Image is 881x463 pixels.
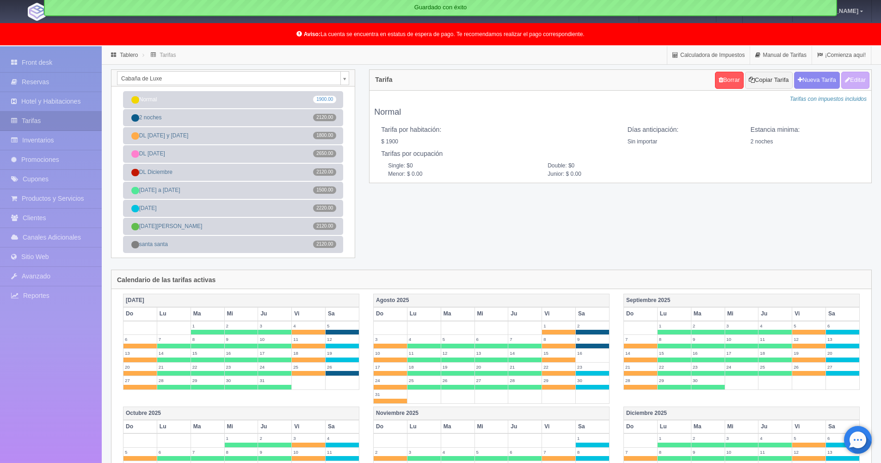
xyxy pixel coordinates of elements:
[117,71,349,85] a: Cabaña de Luxe
[628,138,658,145] span: Sin importar
[725,363,758,371] label: 24
[123,349,157,358] label: 13
[725,420,758,433] th: Mi
[326,420,359,433] th: Sa
[657,420,691,433] th: Lu
[624,349,657,358] label: 14
[658,321,691,330] label: 1
[542,349,575,358] label: 15
[542,307,576,321] th: Vi
[258,363,291,371] label: 24
[304,31,320,37] b: Aviso:
[441,420,474,433] th: Ma
[508,448,542,457] label: 6
[576,434,609,443] label: 1
[715,72,744,89] a: Borrar
[475,363,508,371] label: 20
[225,349,258,358] label: 16
[374,363,407,371] label: 17
[313,241,336,248] span: 2120.00
[541,170,700,178] span: Junior: $ 0.00
[381,126,613,133] h5: Tarifa por habitación:
[475,349,508,358] label: 13
[745,72,792,89] button: Copiar Tarifa
[792,335,826,344] label: 12
[691,335,725,344] label: 9
[794,72,840,89] button: Nueva Tarifa
[326,448,359,457] label: 11
[624,335,657,344] label: 7
[123,335,157,344] label: 6
[826,307,860,321] th: Sa
[624,448,657,457] label: 7
[28,3,46,21] img: Getabed
[191,321,224,330] label: 1
[191,349,224,358] label: 15
[313,114,336,121] span: 2120.00
[326,321,359,330] label: 5
[792,434,826,443] label: 5
[123,294,359,308] th: [DATE]
[474,307,508,321] th: Mi
[191,376,224,385] label: 29
[225,376,258,385] label: 30
[542,376,575,385] label: 29
[508,376,542,385] label: 28
[725,434,758,443] label: 3
[542,363,575,371] label: 22
[542,420,576,433] th: Vi
[373,307,407,321] th: Do
[123,109,343,126] a: 2 noches2120.00
[225,335,258,344] label: 9
[475,376,508,385] label: 27
[225,434,258,443] label: 1
[157,448,191,457] label: 6
[475,448,508,457] label: 5
[407,448,441,457] label: 3
[123,420,157,433] th: Do
[373,294,609,308] th: Agosto 2025
[120,52,138,58] a: Tablero
[441,363,474,371] label: 19
[667,46,750,64] a: Calculadora de Impuestos
[725,307,758,321] th: Mi
[826,363,859,371] label: 27
[123,182,343,199] a: [DATE] a [DATE]1500.00
[750,46,812,64] a: Manual de Tarifas
[123,363,157,371] label: 20
[758,321,792,330] label: 4
[117,277,216,284] h4: Calendario de las tarifas activas
[258,307,292,321] th: Ju
[292,448,325,457] label: 10
[576,448,609,457] label: 8
[374,390,407,399] label: 31
[313,96,336,103] span: 1900.00
[628,126,737,133] h5: Días anticipación:
[292,363,325,371] label: 25
[157,335,191,344] label: 7
[441,335,474,344] label: 5
[658,448,691,457] label: 8
[123,164,343,181] a: DL Diciembre2120.00
[576,363,609,371] label: 23
[224,420,258,433] th: Mi
[691,434,725,443] label: 2
[258,448,291,457] label: 9
[691,363,725,371] label: 23
[826,434,859,443] label: 6
[326,335,359,344] label: 12
[123,145,343,162] a: DL [DATE]2650.00
[792,420,826,433] th: Vi
[157,376,191,385] label: 28
[258,349,291,358] label: 17
[414,4,467,11] span: Guardado con éxito
[292,321,325,330] label: 4
[374,335,407,344] label: 3
[623,407,859,420] th: Diciembre 2025
[381,150,860,157] h5: Tarifas por ocupación
[191,420,224,433] th: Ma
[326,363,359,371] label: 26
[157,363,191,371] label: 21
[441,349,474,358] label: 12
[123,127,343,144] a: DL [DATE] y [DATE]1800.00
